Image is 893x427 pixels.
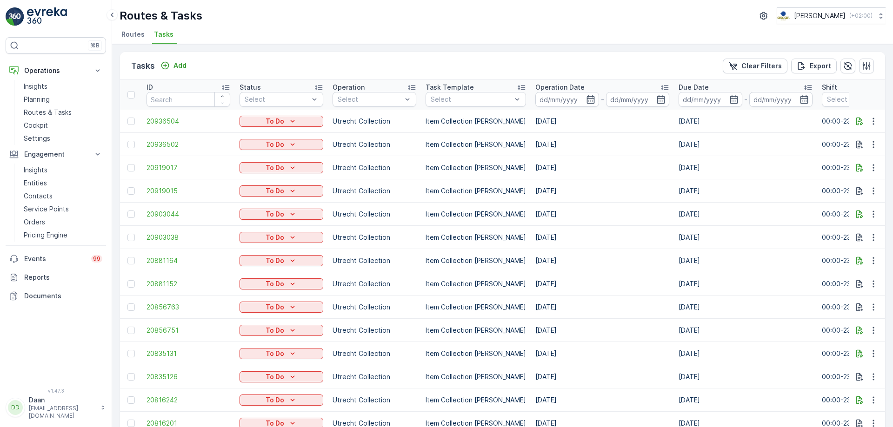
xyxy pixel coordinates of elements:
[674,342,817,365] td: [DATE]
[535,83,585,92] p: Operation Date
[6,388,106,394] span: v 1.47.3
[531,133,674,156] td: [DATE]
[245,95,309,104] p: Select
[20,216,106,229] a: Orders
[127,257,135,264] div: Toggle Row Selected
[266,140,284,149] p: To Do
[173,61,187,70] p: Add
[794,11,846,20] p: [PERSON_NAME]
[531,272,674,296] td: [DATE]
[24,95,50,104] p: Planning
[328,156,421,179] td: Utrecht Collection
[127,141,135,148] div: Toggle Row Selected
[531,296,674,319] td: [DATE]
[421,249,531,272] td: Item Collection [PERSON_NAME]
[20,203,106,216] a: Service Points
[240,348,323,359] button: To Do
[147,92,230,107] input: Search
[24,108,72,117] p: Routes & Tasks
[266,302,284,312] p: To Do
[147,326,230,335] span: 20856751
[240,83,261,92] p: Status
[328,226,421,249] td: Utrecht Collection
[20,229,106,242] a: Pricing Engine
[421,156,531,179] td: Item Collection [PERSON_NAME]
[20,190,106,203] a: Contacts
[531,342,674,365] td: [DATE]
[24,191,53,201] p: Contacts
[240,162,323,173] button: To Do
[266,349,284,358] p: To Do
[131,59,155,72] p: Tasks
[29,405,96,420] p: [EMAIL_ADDRESS][DOMAIN_NAME]
[6,287,106,305] a: Documents
[531,203,674,226] td: [DATE]
[24,230,67,240] p: Pricing Engine
[24,150,87,159] p: Engagement
[849,12,873,20] p: ( +02:00 )
[127,187,135,195] div: Toggle Row Selected
[6,268,106,287] a: Reports
[606,92,670,107] input: dd/mm/yyyy
[421,342,531,365] td: Item Collection [PERSON_NAME]
[338,95,402,104] p: Select
[240,278,323,289] button: To Do
[266,117,284,126] p: To Do
[328,249,421,272] td: Utrecht Collection
[421,319,531,342] td: Item Collection [PERSON_NAME]
[127,420,135,427] div: Toggle Row Selected
[24,165,47,175] p: Insights
[147,279,230,289] a: 20881152
[674,365,817,388] td: [DATE]
[679,92,742,107] input: dd/mm/yyyy
[20,177,106,190] a: Entities
[531,110,674,133] td: [DATE]
[531,156,674,179] td: [DATE]
[266,372,284,381] p: To Do
[240,232,323,243] button: To Do
[741,61,782,71] p: Clear Filters
[535,92,599,107] input: dd/mm/yyyy
[20,132,106,145] a: Settings
[20,164,106,177] a: Insights
[421,272,531,296] td: Item Collection [PERSON_NAME]
[6,395,106,420] button: DDDaan[EMAIL_ADDRESS][DOMAIN_NAME]
[328,342,421,365] td: Utrecht Collection
[147,395,230,405] span: 20816242
[24,82,47,91] p: Insights
[8,400,23,415] div: DD
[147,372,230,381] a: 20835126
[147,117,230,126] span: 20936504
[93,255,100,263] p: 99
[266,395,284,405] p: To Do
[90,42,100,49] p: ⌘B
[147,256,230,265] span: 20881164
[127,210,135,218] div: Toggle Row Selected
[810,61,831,71] p: Export
[827,95,891,104] p: Select
[147,233,230,242] a: 20903038
[328,388,421,412] td: Utrecht Collection
[20,106,106,119] a: Routes & Tasks
[147,186,230,196] a: 20919015
[822,83,837,92] p: Shift
[674,249,817,272] td: [DATE]
[531,249,674,272] td: [DATE]
[127,373,135,381] div: Toggle Row Selected
[24,66,87,75] p: Operations
[20,119,106,132] a: Cockpit
[744,94,747,105] p: -
[328,133,421,156] td: Utrecht Collection
[240,371,323,382] button: To Do
[20,93,106,106] a: Planning
[127,118,135,125] div: Toggle Row Selected
[421,226,531,249] td: Item Collection [PERSON_NAME]
[674,179,817,203] td: [DATE]
[24,217,45,227] p: Orders
[240,209,323,220] button: To Do
[121,30,145,39] span: Routes
[147,163,230,172] a: 20919017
